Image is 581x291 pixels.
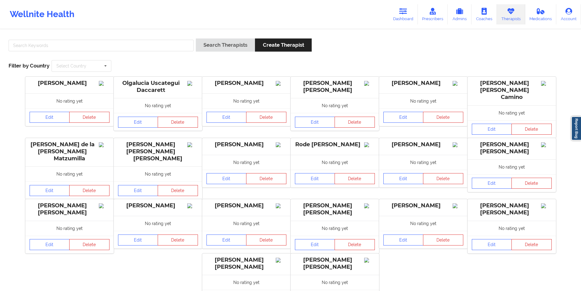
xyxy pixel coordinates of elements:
[472,4,497,24] a: Coaches
[276,81,286,86] img: Image%2Fplaceholer-image.png
[291,275,379,290] div: No rating yet
[206,80,286,87] div: [PERSON_NAME]
[497,4,525,24] a: Therapists
[364,258,375,263] img: Image%2Fplaceholer-image.png
[206,256,286,271] div: [PERSON_NAME] [PERSON_NAME]
[187,142,198,147] img: Image%2Fplaceholer-image.png
[295,80,375,94] div: [PERSON_NAME] [PERSON_NAME]
[276,142,286,147] img: Image%2Fplaceholer-image.png
[206,173,247,184] a: Edit
[206,141,286,148] div: [PERSON_NAME]
[291,221,379,236] div: No rating yet
[196,38,255,52] button: Search Therapists
[158,235,198,246] button: Delete
[295,239,335,250] a: Edit
[30,202,109,216] div: [PERSON_NAME] [PERSON_NAME]
[423,173,463,184] button: Delete
[295,256,375,271] div: [PERSON_NAME] [PERSON_NAME]
[202,275,291,290] div: No rating yet
[206,202,286,209] div: [PERSON_NAME]
[206,235,247,246] a: Edit
[511,124,552,135] button: Delete
[30,141,109,162] div: [PERSON_NAME] de la [PERSON_NAME] Matzumilla
[468,105,556,120] div: No rating yet
[541,81,552,86] img: Image%2Fplaceholer-image.png
[9,63,49,69] span: Filter by Country
[453,142,463,147] img: Image%2Fplaceholer-image.png
[364,203,375,208] img: Image%2Fplaceholer-image.png
[383,80,463,87] div: [PERSON_NAME]
[69,112,109,123] button: Delete
[56,64,86,68] div: Select Country
[423,235,463,246] button: Delete
[295,117,335,128] a: Edit
[69,239,109,250] button: Delete
[118,117,158,128] a: Edit
[246,235,286,246] button: Delete
[295,141,375,148] div: Rode [PERSON_NAME]
[118,185,158,196] a: Edit
[383,202,463,209] div: [PERSON_NAME]
[468,221,556,236] div: No rating yet
[187,81,198,86] img: Image%2Fplaceholer-image.png
[541,203,552,208] img: Image%2Fplaceholer-image.png
[468,159,556,174] div: No rating yet
[389,4,418,24] a: Dashboard
[541,142,552,147] img: Image%2Fplaceholer-image.png
[30,239,70,250] a: Edit
[335,239,375,250] button: Delete
[472,124,512,135] a: Edit
[453,81,463,86] img: Image%2Fplaceholer-image.png
[418,4,448,24] a: Prescribers
[472,80,552,101] div: [PERSON_NAME] [PERSON_NAME] Camino
[202,216,291,231] div: No rating yet
[25,166,114,181] div: No rating yet
[99,81,109,86] img: Image%2Fplaceholer-image.png
[30,112,70,123] a: Edit
[383,112,424,123] a: Edit
[99,142,109,147] img: Image%2Fplaceholer-image.png
[571,116,581,140] a: Report Bug
[291,98,379,113] div: No rating yet
[511,178,552,189] button: Delete
[69,185,109,196] button: Delete
[276,203,286,208] img: Image%2Fplaceholer-image.png
[118,141,198,162] div: [PERSON_NAME] [PERSON_NAME] [PERSON_NAME]
[202,93,291,108] div: No rating yet
[472,239,512,250] a: Edit
[335,173,375,184] button: Delete
[246,173,286,184] button: Delete
[379,216,468,231] div: No rating yet
[295,202,375,216] div: [PERSON_NAME] [PERSON_NAME]
[246,112,286,123] button: Delete
[118,235,158,246] a: Edit
[383,141,463,148] div: [PERSON_NAME]
[423,112,463,123] button: Delete
[114,166,202,181] div: No rating yet
[25,221,114,236] div: No rating yet
[276,258,286,263] img: Image%2Fplaceholer-image.png
[9,40,194,51] input: Search Keywords
[118,80,198,94] div: Olgalucia Uscategui Daccarett
[114,98,202,113] div: No rating yet
[379,155,468,170] div: No rating yet
[25,93,114,108] div: No rating yet
[556,4,581,24] a: Account
[295,173,335,184] a: Edit
[472,202,552,216] div: [PERSON_NAME] [PERSON_NAME]
[383,173,424,184] a: Edit
[30,185,70,196] a: Edit
[114,216,202,231] div: No rating yet
[472,178,512,189] a: Edit
[255,38,311,52] button: Create Therapist
[511,239,552,250] button: Delete
[202,155,291,170] div: No rating yet
[448,4,472,24] a: Admins
[525,4,557,24] a: Medications
[364,81,375,86] img: Image%2Fplaceholer-image.png
[383,235,424,246] a: Edit
[158,185,198,196] button: Delete
[453,203,463,208] img: Image%2Fplaceholer-image.png
[30,80,109,87] div: [PERSON_NAME]
[472,141,552,155] div: [PERSON_NAME] [PERSON_NAME]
